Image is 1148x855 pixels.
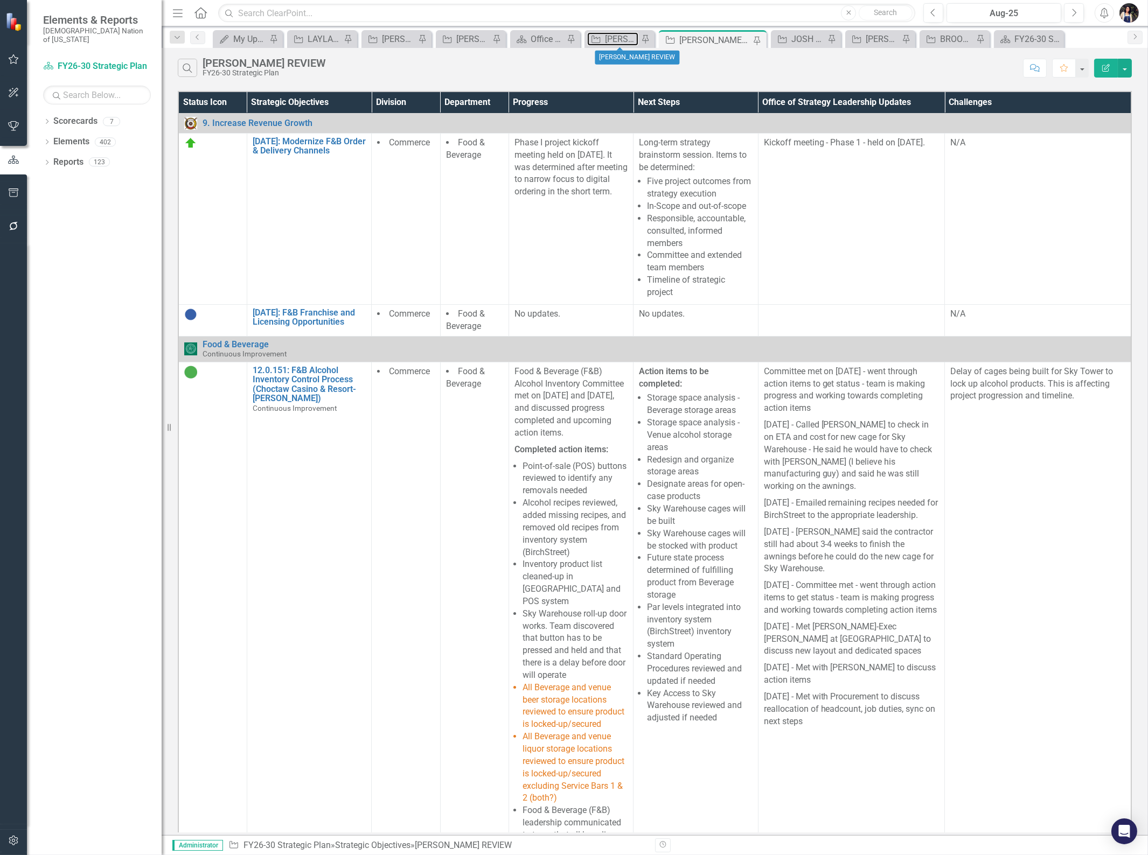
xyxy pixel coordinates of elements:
td: Double-Click to Edit [178,133,247,304]
small: [DEMOGRAPHIC_DATA] Nation of [US_STATE] [43,26,151,44]
a: 9. Increase Revenue Growth [203,118,1125,128]
div: Aug-25 [950,7,1057,20]
div: [PERSON_NAME] REVIEW [679,33,750,47]
p: Kickoff meeting - Phase 1 - held on [DATE]. [764,137,939,149]
span: All Beverage and venue liquor storage locations reviewed to ensure product is locked-up/secured e... [523,731,624,803]
span: Continuous Improvement [203,349,287,358]
a: FY26-30 Strategic Plan [43,60,151,73]
a: FY26-30 Strategic Plan [997,32,1061,46]
div: » » [228,839,647,852]
td: Double-Click to Edit [634,133,758,304]
p: N/A [950,308,1125,320]
p: Phase I project kickoff meeting held on [DATE]. It was determined after meeting to narrow focus t... [514,137,628,198]
li: Sky Warehouse cages will be stocked with product [647,528,752,552]
a: Office of Strategy Continuous Improvement Initiatives [513,32,564,46]
div: Open Intercom Messenger [1111,818,1137,844]
p: [DATE] - Called [PERSON_NAME] to check in on ETA and cost for new cage for Sky Warehouse - He sai... [764,417,939,495]
td: Double-Click to Edit [509,133,633,304]
li: Committee and extended team members [647,249,752,274]
p: [DATE] - Committee met - went through action items to get status - team is making progress and wo... [764,577,939,619]
p: [DATE] - Met with [PERSON_NAME] to discuss action items [764,660,939,689]
li: Timeline of strategic project [647,274,752,299]
span: Commerce [389,137,430,148]
a: Food & Beverage [203,340,1125,349]
a: FY26-30 Strategic Plan [243,840,331,850]
a: [DATE]: F&B Franchise and Licensing Opportunities [253,308,366,327]
li: In-Scope and out-of-scope [647,200,752,213]
img: ClearPoint Strategy [5,12,25,31]
td: Double-Click to Edit Right Click for Context Menu [247,133,371,304]
li: Key Access to Sky Warehouse reviewed and adjusted if needed [647,688,752,725]
td: Double-Click to Edit [634,304,758,336]
a: [PERSON_NAME] REVIEW [587,32,638,46]
div: BROOKLYN REVIEW [940,32,973,46]
p: [DATE] - [PERSON_NAME] said the contractor still had about 3-4 weeks to finish the awnings before... [764,524,939,577]
p: Food & Beverage (F&B) Alcohol Inventory Committee met on [DATE] and [DATE], and discussed progres... [514,366,628,441]
li: Standard Operating Procedures reviewed and updated if needed [647,650,752,688]
p: Committee met on [DATE] - went through action items to get status - team is making progress and w... [764,366,939,417]
p: [DATE] - Met with Procurement to discuss reallocation of headcount, job duties, sync on next steps [764,689,939,730]
td: Double-Click to Edit [178,304,247,336]
td: Double-Click to Edit [372,133,440,304]
a: My Updates [215,32,267,46]
td: Double-Click to Edit Right Click for Context Menu [178,113,1131,133]
div: [PERSON_NAME] REVIEW [203,57,326,69]
div: LAYLA REVIEW [308,32,341,46]
li: Future state process determined of fulfilling product from Beverage storage [647,552,752,601]
td: Double-Click to Edit [758,304,944,336]
td: Double-Click to Edit [372,304,440,336]
img: Not Started [184,308,197,321]
div: 123 [89,158,110,167]
a: Strategic Objectives [335,840,411,850]
td: Double-Click to Edit Right Click for Context Menu [178,336,1131,362]
a: [PERSON_NAME]'s Team's Action Plans [364,32,415,46]
a: Scorecards [53,115,98,128]
li: Storage space analysis - Beverage storage areas [647,392,752,417]
img: Layla Freeman [1119,3,1139,23]
div: Office of Strategy Continuous Improvement Initiatives [531,32,564,46]
td: Double-Click to Edit [440,133,509,304]
div: [PERSON_NAME]'s Team's Action Plans [382,32,415,46]
span: Search [874,8,897,17]
li: Alcohol recipes reviewed, added missing recipes, and removed old recipes from inventory system (B... [523,497,628,558]
a: [DATE]: Modernize F&B Order & Delivery Channels [253,137,366,156]
div: My Updates [233,32,267,46]
p: No updates. [639,308,752,320]
span: Elements & Reports [43,13,151,26]
input: Search Below... [43,86,151,104]
li: Designate areas for open-case products [647,478,752,503]
span: All Beverage and venue beer storage locations reviewed to ensure product is locked-up/secured [523,682,624,730]
div: JOSH REVIEW - CAPITAL [791,32,825,46]
div: FY26-30 Strategic Plan [203,69,326,77]
li: Inventory product list cleaned-up in [GEOGRAPHIC_DATA] and POS system [523,558,628,607]
span: Commerce [389,309,430,319]
span: Food & Beverage [446,137,485,160]
a: JOSH REVIEW - CAPITAL [774,32,825,46]
li: Point-of-sale (POS) buttons reviewed to identify any removals needed [523,460,628,497]
div: [PERSON_NAME] REVIEW [605,32,638,46]
li: Par levels integrated into inventory system (BirchStreet) inventory system [647,601,752,650]
td: Double-Click to Edit Right Click for Context Menu [247,304,371,336]
div: 7 [103,117,120,126]
a: LAYLA REVIEW [290,32,341,46]
div: FY26-30 Strategic Plan [1014,32,1061,46]
td: Double-Click to Edit [945,304,1131,336]
div: [PERSON_NAME] REVIEW - SOs [866,32,899,46]
td: Double-Click to Edit [758,133,944,304]
button: Search [859,5,913,20]
img: Report [184,342,197,355]
span: Food & Beverage [446,309,485,331]
li: Responsible, accountable, consulted, informed members [647,213,752,250]
a: 12.0.151: F&B Alcohol Inventory Control Process (Choctaw Casino & Resort-[PERSON_NAME]) [253,366,366,403]
input: Search ClearPoint... [218,4,915,23]
div: [PERSON_NAME] REVIEW [415,840,512,850]
span: Commerce [389,366,430,376]
p: N/A [950,137,1125,149]
div: [PERSON_NAME]'s Team's SOs FY20-FY25 [456,32,490,46]
div: [PERSON_NAME] REVIEW [595,51,679,65]
a: BROOKLYN REVIEW [922,32,973,46]
a: Reports [53,156,84,169]
li: Storage space analysis - Venue alcohol storage areas [647,417,752,454]
p: [DATE] - Emailed remaining recipes needed for BirchStreet to the appropriate leadership. [764,495,939,524]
